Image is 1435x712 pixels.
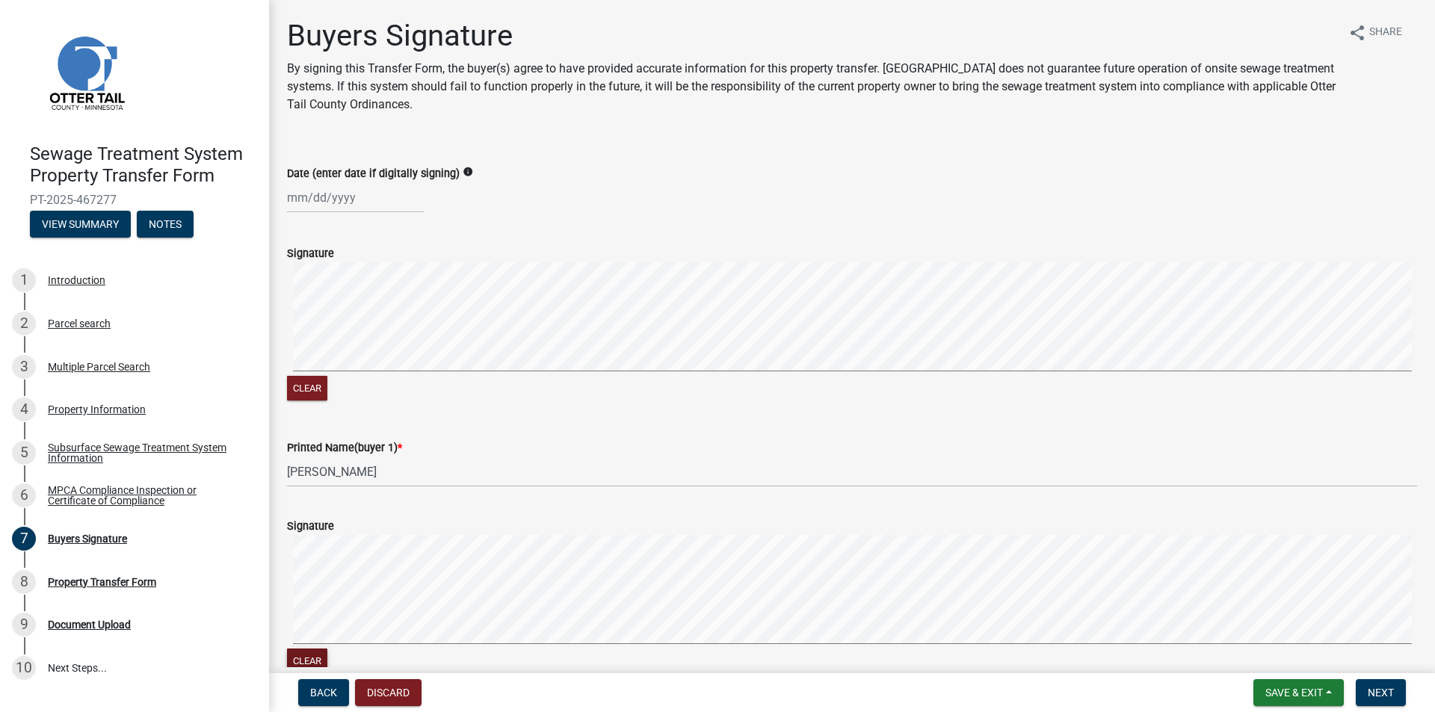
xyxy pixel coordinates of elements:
span: Share [1369,24,1402,42]
div: Introduction [48,275,105,285]
label: Signature [287,521,334,532]
span: Save & Exit [1265,687,1323,699]
img: Otter Tail County, Minnesota [30,16,142,128]
label: Signature [287,249,334,259]
h4: Sewage Treatment System Property Transfer Form [30,143,257,187]
div: Buyers Signature [48,533,127,544]
div: 4 [12,397,36,421]
button: Notes [137,211,194,238]
div: Property Transfer Form [48,577,156,587]
div: 2 [12,312,36,335]
span: Next [1368,687,1394,699]
button: Clear [287,376,327,400]
div: MPCA Compliance Inspection or Certificate of Compliance [48,485,245,506]
button: Clear [287,648,327,673]
i: info [463,167,473,177]
p: By signing this Transfer Form, the buyer(s) agree to have provided accurate information for this ... [287,60,1336,114]
button: Save & Exit [1253,679,1344,706]
button: Discard [355,679,422,706]
div: Document Upload [48,619,131,630]
wm-modal-confirm: Summary [30,219,131,231]
button: Back [298,679,349,706]
button: View Summary [30,211,131,238]
wm-modal-confirm: Notes [137,219,194,231]
div: 1 [12,268,36,292]
button: Next [1356,679,1406,706]
div: 6 [12,483,36,507]
div: Parcel search [48,318,111,329]
label: Printed Name(buyer 1) [287,443,402,453]
i: share [1348,24,1366,42]
div: 5 [12,441,36,465]
div: 10 [12,656,36,680]
input: mm/dd/yyyy [287,182,424,213]
div: 3 [12,355,36,379]
div: Multiple Parcel Search [48,362,150,372]
button: shareShare [1336,18,1414,47]
div: Subsurface Sewage Treatment System Information [48,442,245,463]
div: 8 [12,570,36,594]
div: 7 [12,527,36,551]
h1: Buyers Signature [287,18,1336,54]
div: 9 [12,613,36,637]
div: Property Information [48,404,146,415]
label: Date (enter date if digitally signing) [287,169,460,179]
span: PT-2025-467277 [30,193,239,207]
span: Back [310,687,337,699]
